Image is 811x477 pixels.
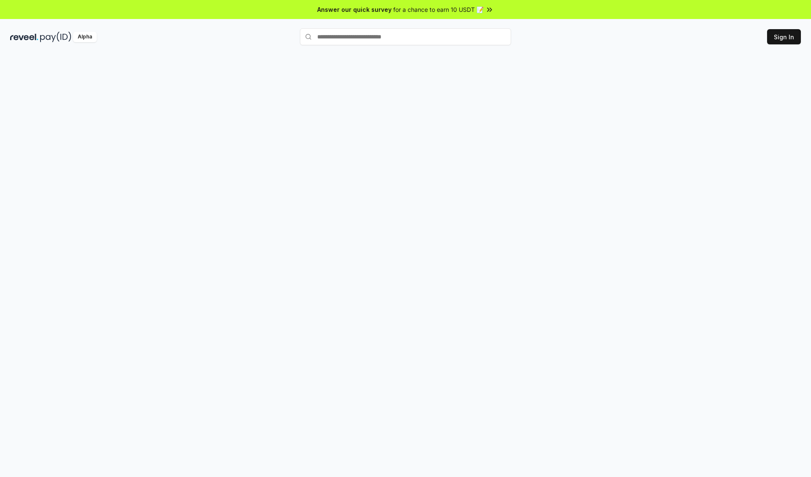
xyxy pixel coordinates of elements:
img: pay_id [40,32,71,42]
img: reveel_dark [10,32,38,42]
div: Alpha [73,32,97,42]
button: Sign In [767,29,801,44]
span: for a chance to earn 10 USDT 📝 [393,5,484,14]
span: Answer our quick survey [317,5,392,14]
